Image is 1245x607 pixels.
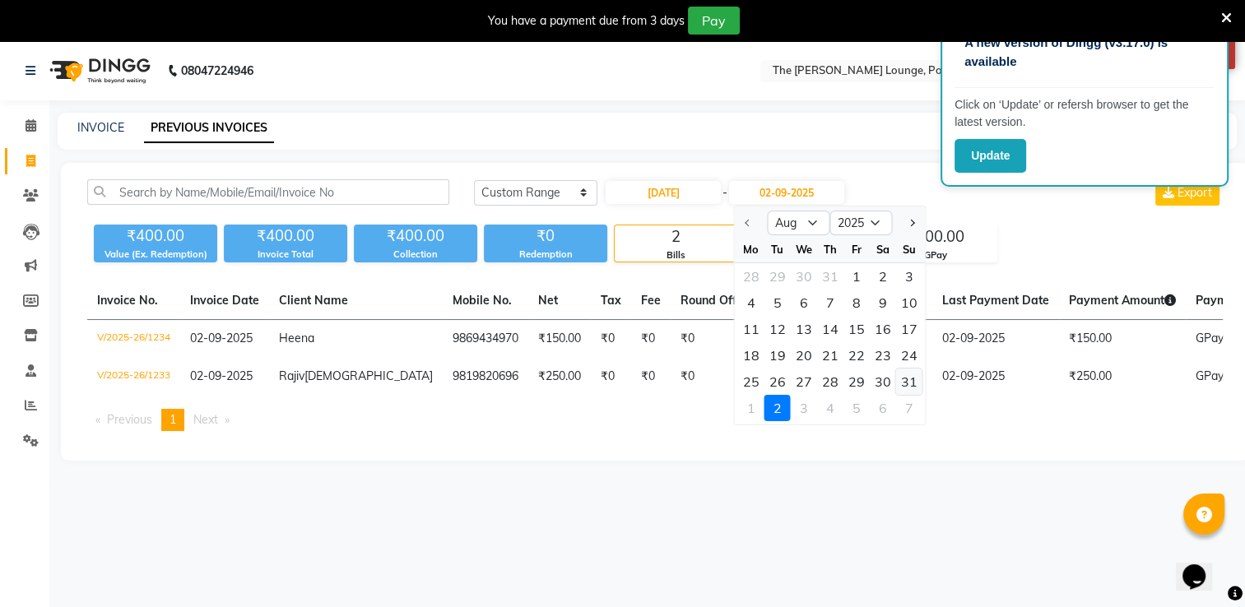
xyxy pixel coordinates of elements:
[869,316,895,342] div: 16
[869,263,895,290] div: 2
[816,368,843,395] div: Thursday, August 28, 2025
[829,211,892,235] select: Select year
[729,181,844,204] input: End Date
[190,293,259,308] span: Invoice Date
[764,368,790,395] div: 26
[869,263,895,290] div: Saturday, August 2, 2025
[190,331,253,345] span: 02-09-2025
[354,225,477,248] div: ₹400.00
[875,225,996,248] div: ₹400.00
[843,316,869,342] div: Friday, August 15, 2025
[304,368,433,383] span: [DEMOGRAPHIC_DATA]
[144,114,274,143] a: PREVIOUS INVOICES
[181,48,253,94] b: 08047224946
[87,409,1223,431] nav: Pagination
[816,395,843,421] div: 4
[737,236,764,262] div: Mo
[895,368,922,395] div: 31
[1059,320,1186,359] td: ₹150.00
[869,368,895,395] div: 30
[737,342,764,368] div: Monday, August 18, 2025
[767,211,829,235] select: Select month
[688,7,740,35] button: Pay
[843,263,869,290] div: Friday, August 1, 2025
[895,342,922,368] div: 24
[790,316,816,342] div: 13
[591,320,631,359] td: ₹0
[895,395,922,421] div: Sunday, September 7, 2025
[87,358,180,396] td: V/2025-26/1233
[764,290,790,316] div: Tuesday, August 5, 2025
[895,263,922,290] div: 3
[790,290,816,316] div: 6
[87,179,449,205] input: Search by Name/Mobile/Email/Invoice No
[484,248,607,262] div: Redemption
[843,263,869,290] div: 1
[737,395,764,421] div: 1
[764,395,790,421] div: Tuesday, September 2, 2025
[843,395,869,421] div: 5
[1059,358,1186,396] td: ₹250.00
[816,316,843,342] div: 14
[843,342,869,368] div: 22
[790,236,816,262] div: We
[843,290,869,316] div: 8
[816,342,843,368] div: 21
[601,293,621,308] span: Tax
[737,342,764,368] div: 18
[737,290,764,316] div: Monday, August 4, 2025
[790,368,816,395] div: Wednesday, August 27, 2025
[1069,293,1176,308] span: Payment Amount
[869,342,895,368] div: 23
[107,412,152,427] span: Previous
[190,368,253,383] span: 02-09-2025
[895,342,922,368] div: Sunday, August 24, 2025
[77,120,124,135] a: INVOICE
[869,236,895,262] div: Sa
[955,139,1026,173] button: Update
[816,290,843,316] div: 7
[193,412,218,427] span: Next
[279,368,304,383] span: Rajiv
[843,395,869,421] div: Friday, September 5, 2025
[484,225,607,248] div: ₹0
[764,316,790,342] div: 12
[224,225,347,248] div: ₹400.00
[681,293,736,308] span: Round Off
[816,368,843,395] div: 28
[932,358,1059,396] td: 02-09-2025
[875,248,996,262] div: GPay
[224,248,347,262] div: Invoice Total
[737,368,764,395] div: 25
[737,368,764,395] div: Monday, August 25, 2025
[1176,541,1229,591] iframe: chat widget
[843,342,869,368] div: Friday, August 22, 2025
[631,358,671,396] td: ₹0
[97,293,158,308] span: Invoice No.
[671,320,746,359] td: ₹0
[895,290,922,316] div: 10
[895,368,922,395] div: Sunday, August 31, 2025
[764,342,790,368] div: 19
[87,320,180,359] td: V/2025-26/1234
[869,290,895,316] div: 9
[1196,331,1224,345] span: GPay
[453,293,512,308] span: Mobile No.
[869,395,895,421] div: 6
[843,236,869,262] div: Fr
[737,290,764,316] div: 4
[816,316,843,342] div: Thursday, August 14, 2025
[764,290,790,316] div: 5
[443,320,528,359] td: 9869434970
[964,34,1205,71] p: A new version of Dingg (v3.17.0) is available
[528,358,591,396] td: ₹250.00
[816,236,843,262] div: Th
[790,290,816,316] div: Wednesday, August 6, 2025
[790,316,816,342] div: Wednesday, August 13, 2025
[279,293,348,308] span: Client Name
[790,342,816,368] div: 20
[737,316,764,342] div: 11
[843,368,869,395] div: 29
[869,342,895,368] div: Saturday, August 23, 2025
[869,395,895,421] div: Saturday, September 6, 2025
